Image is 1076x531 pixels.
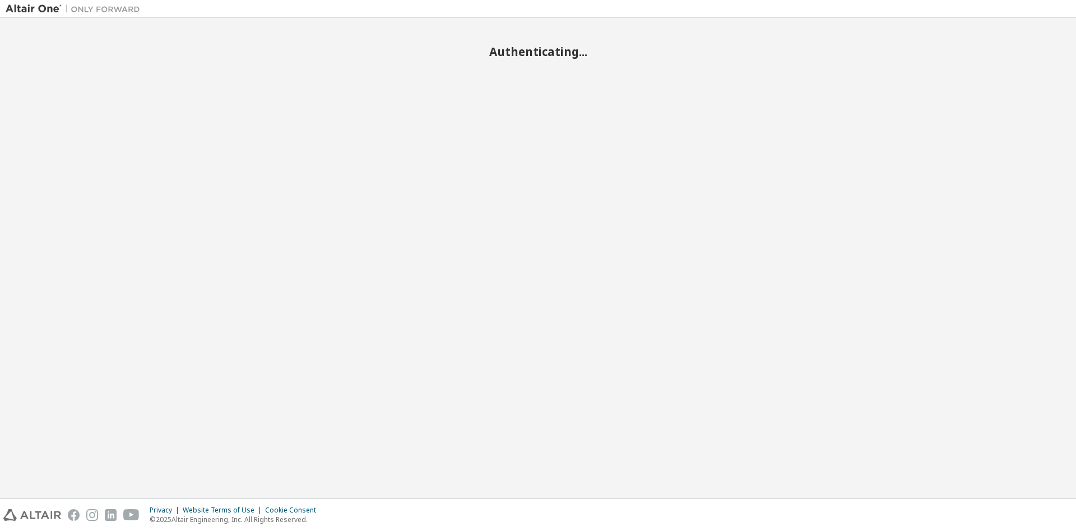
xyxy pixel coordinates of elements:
[86,509,98,521] img: instagram.svg
[123,509,140,521] img: youtube.svg
[6,44,1070,59] h2: Authenticating...
[3,509,61,521] img: altair_logo.svg
[265,506,323,515] div: Cookie Consent
[105,509,117,521] img: linkedin.svg
[150,506,183,515] div: Privacy
[183,506,265,515] div: Website Terms of Use
[150,515,323,524] p: © 2025 Altair Engineering, Inc. All Rights Reserved.
[6,3,146,15] img: Altair One
[68,509,80,521] img: facebook.svg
